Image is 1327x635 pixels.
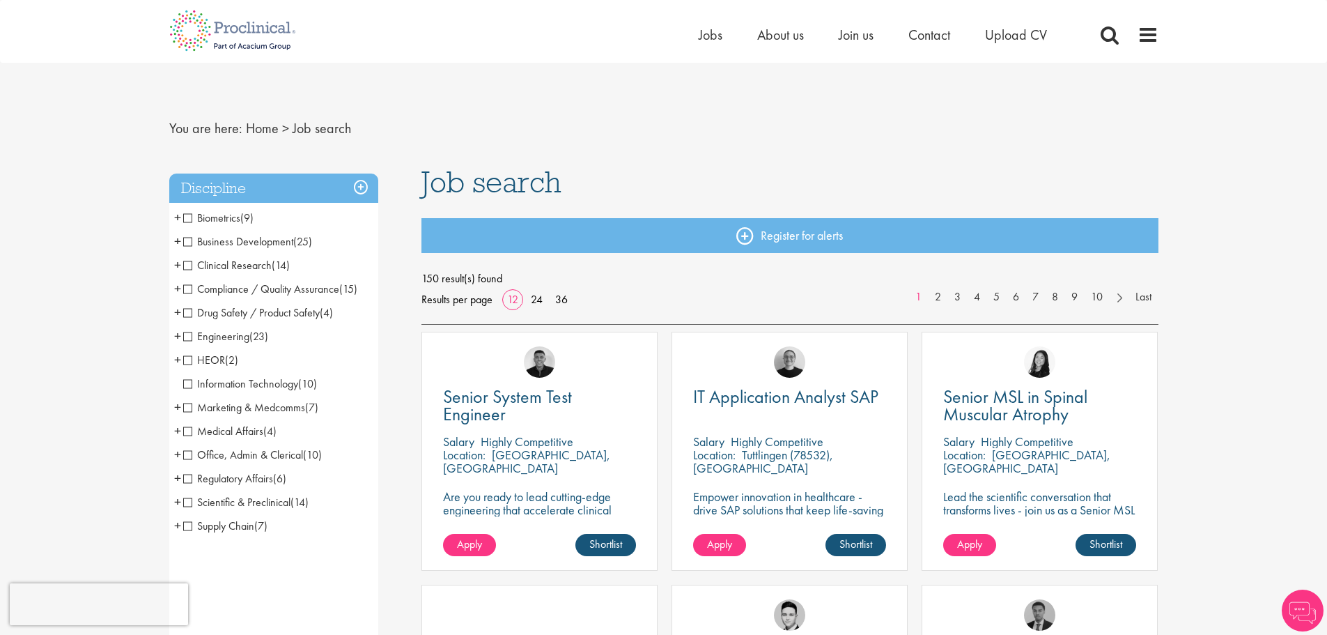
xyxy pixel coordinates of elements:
[943,385,1087,426] span: Senior MSL in Spinal Muscular Atrophy
[183,305,320,320] span: Drug Safety / Product Safety
[183,211,254,225] span: Biometrics
[293,119,351,137] span: Job search
[575,534,636,556] a: Shortlist
[707,537,732,551] span: Apply
[774,346,805,378] img: Emma Pretorious
[943,490,1136,530] p: Lead the scientific conversation that transforms lives - join us as a Senior MSL in Spinal Muscul...
[985,26,1047,44] span: Upload CV
[293,234,312,249] span: (25)
[943,534,996,556] a: Apply
[183,424,277,438] span: Medical Affairs
[526,292,548,307] a: 24
[183,353,225,367] span: HEOR
[174,444,181,465] span: +
[183,400,305,415] span: Marketing & Medcomms
[908,289,929,305] a: 1
[421,289,492,310] span: Results per page
[443,388,636,423] a: Senior System Test Engineer
[183,471,286,486] span: Regulatory Affairs
[839,26,874,44] a: Join us
[290,495,309,510] span: (14)
[986,289,1007,305] a: 5
[298,376,317,391] span: (10)
[174,278,181,299] span: +
[731,434,823,450] p: Highly Competitive
[1282,590,1324,632] img: Chatbot
[1084,289,1110,305] a: 10
[443,534,496,556] a: Apply
[174,207,181,228] span: +
[183,495,290,510] span: Scientific & Preclinical
[174,468,181,489] span: +
[443,447,610,476] p: [GEOGRAPHIC_DATA], [GEOGRAPHIC_DATA]
[183,305,333,320] span: Drug Safety / Product Safety
[169,174,378,204] h3: Discipline
[225,353,238,367] span: (2)
[174,420,181,441] span: +
[825,534,886,556] a: Shortlist
[443,447,486,463] span: Location:
[240,211,254,225] span: (9)
[1128,289,1158,305] a: Last
[443,490,636,530] p: Are you ready to lead cutting-edge engineering that accelerate clinical breakthroughs in biotech?
[757,26,804,44] a: About us
[524,346,555,378] img: Christian Andersen
[693,434,724,450] span: Salary
[303,447,322,462] span: (10)
[928,289,948,305] a: 2
[273,471,286,486] span: (6)
[174,326,181,346] span: +
[183,211,240,225] span: Biometrics
[282,119,289,137] span: >
[183,282,357,296] span: Compliance / Quality Assurance
[943,447,986,463] span: Location:
[947,289,968,305] a: 3
[183,258,272,273] span: Clinical Research
[246,119,279,137] a: breadcrumb link
[1025,289,1046,305] a: 7
[183,495,309,510] span: Scientific & Preclinical
[421,218,1158,253] a: Register for alerts
[183,400,318,415] span: Marketing & Medcomms
[183,447,303,462] span: Office, Admin & Clerical
[183,258,290,273] span: Clinical Research
[502,292,523,307] a: 12
[1076,534,1136,556] a: Shortlist
[183,424,263,438] span: Medical Affairs
[457,537,482,551] span: Apply
[174,349,181,370] span: +
[699,26,722,44] a: Jobs
[443,385,572,426] span: Senior System Test Engineer
[421,163,561,201] span: Job search
[1024,346,1055,378] img: Numhom Sudsok
[693,447,736,463] span: Location:
[908,26,950,44] a: Contact
[1024,599,1055,631] img: Carl Gbolade
[174,397,181,418] span: +
[174,491,181,512] span: +
[957,537,982,551] span: Apply
[693,447,833,476] p: Tuttlingen (78532), [GEOGRAPHIC_DATA]
[174,254,181,275] span: +
[774,599,805,631] img: Connor Lynes
[10,583,188,625] iframe: reCAPTCHA
[550,292,573,307] a: 36
[443,434,474,450] span: Salary
[981,434,1073,450] p: Highly Competitive
[183,329,249,344] span: Engineering
[305,400,318,415] span: (7)
[320,305,333,320] span: (4)
[183,353,238,367] span: HEOR
[693,385,878,408] span: IT Application Analyst SAP
[1006,289,1026,305] a: 6
[967,289,987,305] a: 4
[174,302,181,323] span: +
